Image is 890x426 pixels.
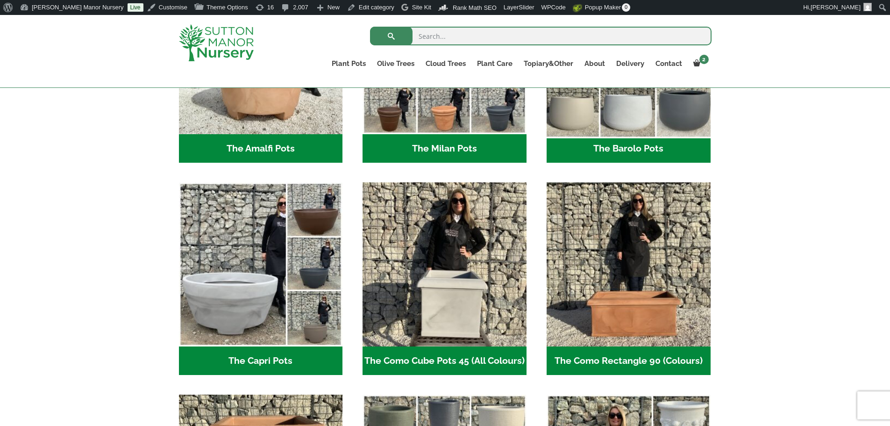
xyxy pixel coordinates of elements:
a: Delivery [611,57,650,70]
a: Visit product category The Como Cube Pots 45 (All Colours) [363,182,527,375]
h2: The Barolo Pots [547,134,711,163]
a: About [579,57,611,70]
a: Contact [650,57,688,70]
a: Plant Care [471,57,518,70]
a: Plant Pots [326,57,371,70]
img: The Capri Pots [179,182,343,347]
span: [PERSON_NAME] [811,4,861,11]
a: Olive Trees [371,57,420,70]
a: Cloud Trees [420,57,471,70]
span: 0 [622,3,630,12]
a: 2 [688,57,712,70]
h2: The Como Rectangle 90 (Colours) [547,347,711,375]
input: Search... [370,27,712,45]
a: Visit product category The Capri Pots [179,182,343,375]
h2: The Como Cube Pots 45 (All Colours) [363,347,527,375]
a: Topiary&Other [518,57,579,70]
h2: The Milan Pots [363,134,527,163]
h2: The Capri Pots [179,347,343,375]
img: The Como Rectangle 90 (Colours) [547,182,711,347]
img: logo [179,24,254,61]
a: Live [128,3,143,12]
span: Rank Math SEO [453,4,497,11]
a: Visit product category The Como Rectangle 90 (Colours) [547,182,711,375]
h2: The Amalfi Pots [179,134,343,163]
span: 2 [699,55,709,64]
img: The Como Cube Pots 45 (All Colours) [363,182,527,347]
span: Site Kit [412,4,431,11]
